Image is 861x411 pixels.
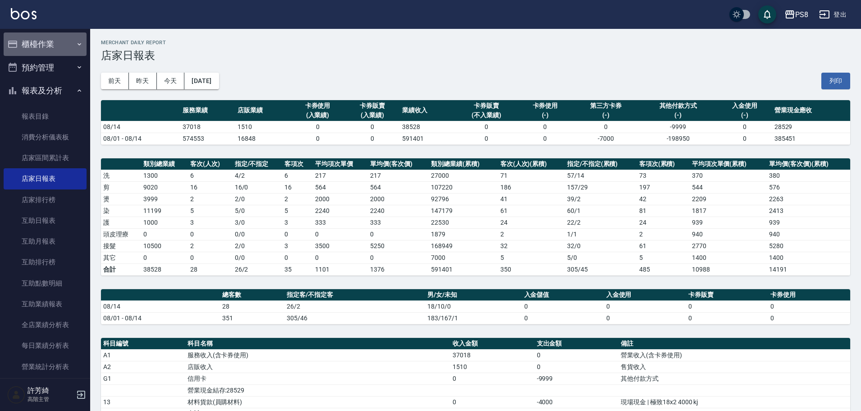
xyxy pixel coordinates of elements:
[450,373,535,384] td: 0
[535,361,619,373] td: 0
[604,312,686,324] td: 0
[618,396,850,408] td: 現場現金 | 極致18x2 4000 kj
[188,228,233,240] td: 0
[233,240,283,252] td: 2 / 0
[368,193,429,205] td: 2000
[101,228,141,240] td: 頭皮理療
[767,181,850,193] td: 576
[220,312,284,324] td: 351
[101,181,141,193] td: 剪
[4,335,87,356] a: 每日業績分析表
[686,289,768,301] th: 卡券販賣
[220,300,284,312] td: 28
[282,228,313,240] td: 0
[282,240,313,252] td: 3
[717,121,772,133] td: 0
[522,289,604,301] th: 入金儲值
[180,121,235,133] td: 37018
[637,205,690,217] td: 81
[815,6,850,23] button: 登出
[284,300,425,312] td: 26/2
[604,289,686,301] th: 入金使用
[235,100,290,121] th: 店販業績
[101,300,220,312] td: 08/14
[520,111,571,120] div: (-)
[637,263,690,275] td: 485
[455,121,518,133] td: 0
[282,181,313,193] td: 16
[101,40,850,46] h2: Merchant Daily Report
[690,158,767,170] th: 平均項次單價(累積)
[719,111,770,120] div: (-)
[565,158,637,170] th: 指定/不指定(累積)
[498,228,565,240] td: 2
[185,349,450,361] td: 服務收入(含卡券使用)
[400,100,455,121] th: 業績收入
[637,193,690,205] td: 42
[4,189,87,210] a: 店家排行榜
[429,170,498,181] td: 27000
[220,289,284,301] th: 總客數
[767,193,850,205] td: 2263
[455,133,518,144] td: 0
[4,32,87,56] button: 櫃檯作業
[4,106,87,127] a: 報表目錄
[637,228,690,240] td: 2
[535,396,619,408] td: -4000
[772,133,850,144] td: 385451
[235,121,290,133] td: 1510
[347,111,398,120] div: (入業績)
[618,373,850,384] td: 其他付款方式
[235,133,290,144] td: 16848
[4,79,87,102] button: 報表及分析
[282,158,313,170] th: 客項次
[141,240,188,252] td: 10500
[575,101,637,111] div: 第三方卡券
[518,133,573,144] td: 0
[565,217,637,228] td: 22 / 2
[4,377,87,398] a: 營業項目月分析表
[767,217,850,228] td: 939
[282,170,313,181] td: 6
[313,158,368,170] th: 平均項次單價
[604,300,686,312] td: 0
[157,73,185,89] button: 今天
[795,9,808,20] div: PS8
[141,228,188,240] td: 0
[101,396,185,408] td: 13
[282,252,313,263] td: 0
[690,181,767,193] td: 544
[400,121,455,133] td: 38528
[4,252,87,272] a: 互助排行榜
[498,170,565,181] td: 71
[429,252,498,263] td: 7000
[498,158,565,170] th: 客次(人次)(累積)
[101,338,185,350] th: 科目編號
[565,205,637,217] td: 60 / 1
[572,121,639,133] td: 0
[641,111,715,120] div: (-)
[690,240,767,252] td: 2770
[101,133,180,144] td: 08/01 - 08/14
[457,101,516,111] div: 卡券販賣
[101,252,141,263] td: 其它
[637,217,690,228] td: 24
[233,193,283,205] td: 2 / 0
[690,263,767,275] td: 10988
[498,252,565,263] td: 5
[368,170,429,181] td: 217
[313,263,368,275] td: 1101
[233,263,283,275] td: 26/2
[101,121,180,133] td: 08/14
[141,217,188,228] td: 1000
[101,312,220,324] td: 08/01 - 08/14
[141,252,188,263] td: 0
[188,252,233,263] td: 0
[686,300,768,312] td: 0
[690,228,767,240] td: 940
[641,101,715,111] div: 其他付款方式
[618,338,850,350] th: 備註
[4,148,87,168] a: 店家區間累計表
[233,170,283,181] td: 4 / 2
[233,252,283,263] td: 0 / 0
